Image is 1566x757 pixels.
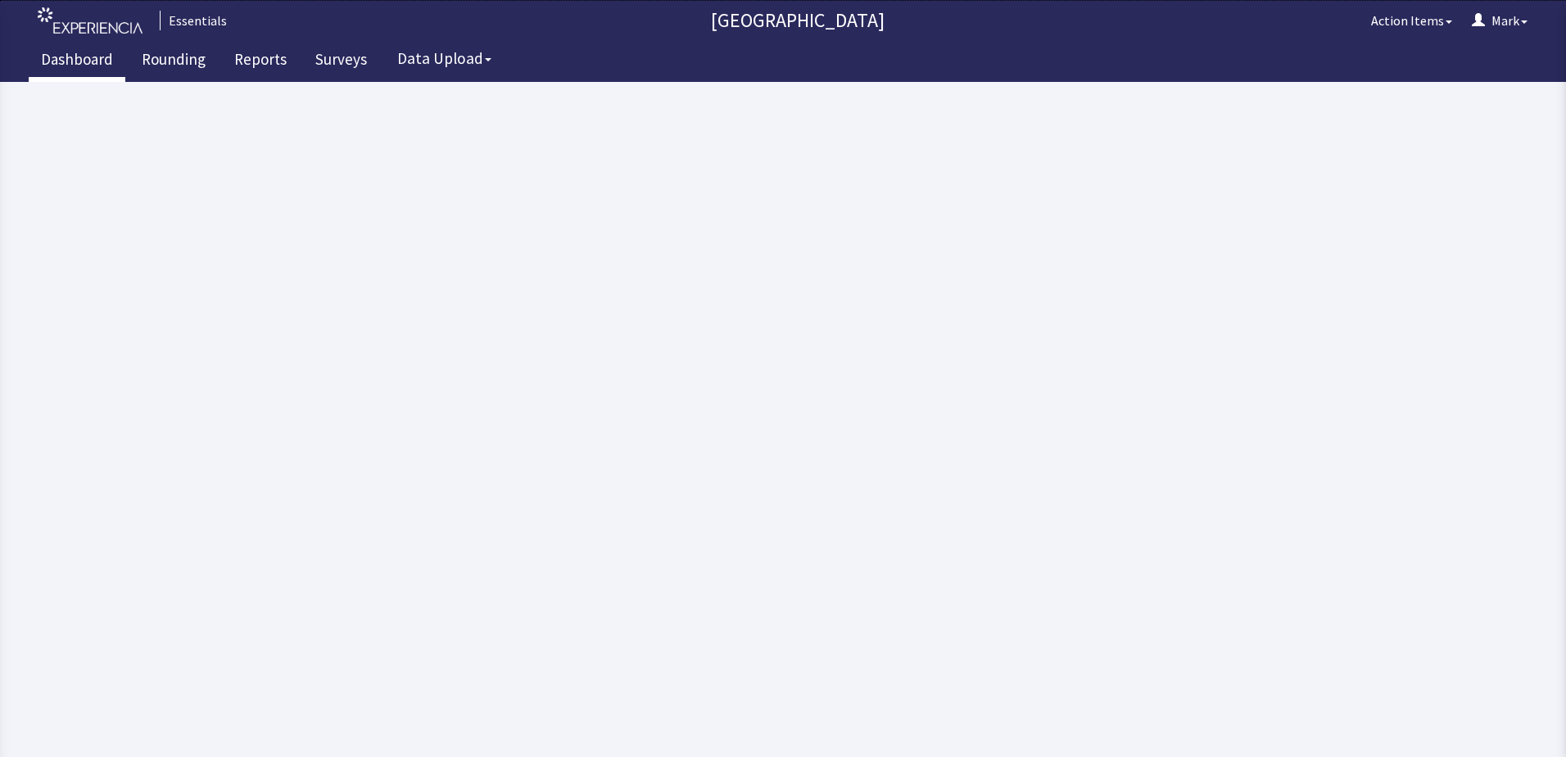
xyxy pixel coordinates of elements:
[1361,4,1462,37] button: Action Items
[38,7,143,34] img: experiencia_logo.png
[1462,4,1537,37] button: Mark
[387,43,501,74] button: Data Upload
[303,41,379,82] a: Surveys
[233,7,1361,34] p: [GEOGRAPHIC_DATA]
[129,41,218,82] a: Rounding
[29,41,125,82] a: Dashboard
[222,41,299,82] a: Reports
[160,11,227,30] div: Essentials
